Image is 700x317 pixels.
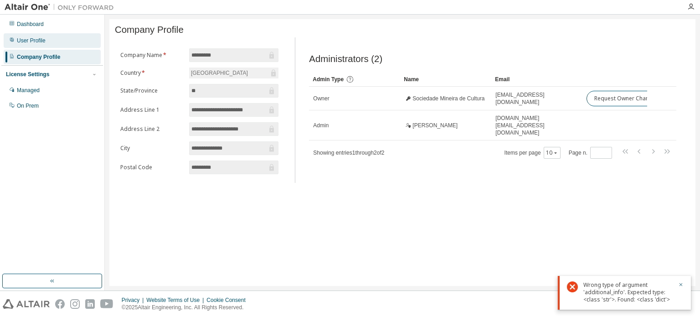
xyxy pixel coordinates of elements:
[120,106,184,114] label: Address Line 1
[587,91,664,106] button: Request Owner Change
[6,71,49,78] div: License Settings
[495,91,578,106] span: [EMAIL_ADDRESS][DOMAIN_NAME]
[313,150,384,156] span: Showing entries 1 through 2 of 2
[412,95,484,102] span: Sociedade Mineira de Cultura
[55,299,65,309] img: facebook.svg
[17,21,44,28] div: Dashboard
[189,68,278,78] div: [GEOGRAPHIC_DATA]
[17,102,39,109] div: On Prem
[5,3,118,12] img: Altair One
[404,72,488,87] div: Name
[120,145,184,152] label: City
[120,52,184,59] label: Company Name
[120,87,184,94] label: State/Province
[569,147,612,159] span: Page n.
[120,125,184,133] label: Address Line 2
[70,299,80,309] img: instagram.svg
[120,164,184,171] label: Postal Code
[583,281,673,303] div: Wrong type of argument 'additional_info'. Expected type: <class 'str'>. Found: <class 'dict'>
[412,122,458,129] span: [PERSON_NAME]
[122,296,146,304] div: Privacy
[120,69,184,77] label: Country
[17,37,46,44] div: User Profile
[3,299,50,309] img: altair_logo.svg
[115,25,184,35] span: Company Profile
[504,147,561,159] span: Items per page
[206,296,251,304] div: Cookie Consent
[100,299,113,309] img: youtube.svg
[313,76,344,83] span: Admin Type
[546,149,558,156] button: 10
[495,114,578,136] span: [DOMAIN_NAME][EMAIL_ADDRESS][DOMAIN_NAME]
[313,122,329,129] span: Admin
[122,304,251,312] p: © 2025 Altair Engineering, Inc. All Rights Reserved.
[190,68,249,78] div: [GEOGRAPHIC_DATA]
[313,95,329,102] span: Owner
[85,299,95,309] img: linkedin.svg
[17,53,60,61] div: Company Profile
[146,296,206,304] div: Website Terms of Use
[495,72,579,87] div: Email
[17,87,40,94] div: Managed
[309,54,382,64] span: Administrators (2)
